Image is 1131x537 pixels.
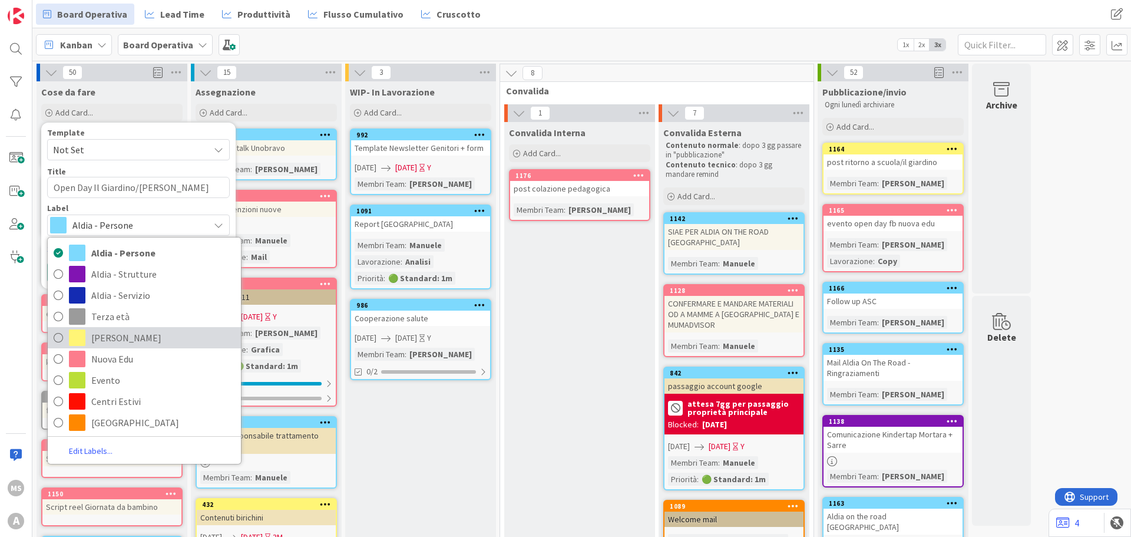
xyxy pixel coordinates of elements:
div: 947 [197,417,336,428]
a: 842passaggio account googleattesa 7gg per passaggio proprietà principaleBlocked:[DATE][DATE][DATE... [663,367,805,490]
div: Membri Team [355,239,405,252]
div: 1164post ritorno a scuola/il giardino [824,144,963,170]
div: 842passaggio account google [664,368,803,394]
div: Archive [986,98,1017,112]
label: Title [47,166,66,177]
img: Visit kanbanzone.com [8,8,24,24]
div: 947nomina responsabile trattamento dati ABS [197,417,336,454]
div: Lavorazione [827,255,873,268]
div: 947 [202,419,336,427]
div: 432Contenuti birichini [197,499,336,525]
a: [GEOGRAPHIC_DATA] [48,412,241,433]
div: 992 [351,130,490,140]
div: 1158eventbrite openday [42,295,181,321]
div: nomina responsabile trattamento dati ABS [197,428,336,454]
div: Membri Team [827,238,877,251]
div: 432 [202,500,336,509]
div: 1157 [42,344,181,354]
input: Quick Filter... [958,34,1046,55]
a: 1176post colazione pedagogicaMembri Team:[PERSON_NAME] [509,169,650,221]
div: Report [GEOGRAPHIC_DATA] [351,216,490,232]
a: 1157keikibu openday [41,342,183,381]
div: Manuele [720,456,758,469]
span: Label [47,204,68,212]
div: Y [427,332,431,344]
div: 1150 [48,490,181,498]
div: 1138 [824,416,963,427]
span: Pubblicazione/invio [822,86,907,98]
span: : [877,238,879,251]
div: 842 [664,368,803,378]
a: 1150Script reel Giornata da bambino [41,487,183,526]
div: 1135 [824,344,963,355]
a: 1091Report [GEOGRAPHIC_DATA]Membri Team:ManueleLavorazione:AnalisiPriorità:🟢 Standard: 1m [350,205,491,289]
div: 992 [356,131,490,139]
div: 204 [202,192,336,200]
div: Lavorazione [355,255,401,268]
a: Terza età [48,306,241,327]
div: passaggio account google [664,378,803,394]
span: : [383,272,385,285]
span: 3x [930,39,945,51]
span: Cruscotto [436,7,481,21]
span: Convalida [506,85,799,97]
div: 1176post colazione pedagogica [510,170,649,196]
a: [PERSON_NAME] [48,327,241,348]
div: 1142 [670,215,803,223]
span: Add Card... [210,107,247,118]
span: Board Operativa [57,7,127,21]
span: : [564,203,565,216]
div: 1166 [829,284,963,292]
a: Aldia - Persone [48,242,241,263]
span: : [405,177,406,190]
div: Membri Team [355,177,405,190]
div: 428Cartellina 0-11 [197,279,336,305]
a: 1138Comunicazione Kindertap Mortara + SarreMembri Team:[PERSON_NAME] [822,415,964,487]
strong: Contenuto tecnico [666,160,736,170]
span: Aldia - Servizio [91,286,235,304]
div: 1150Script reel Giornata da bambino [42,489,181,515]
span: [DATE] [355,162,376,174]
span: Not Set [53,142,200,157]
div: 1165 [824,205,963,216]
div: Mail convenzioni nuove [197,202,336,217]
span: Aldia - Persone [72,217,203,233]
span: [DATE] [395,162,417,174]
div: [PERSON_NAME] [879,177,947,190]
div: 🟢 Standard: 1m [699,473,769,486]
span: : [697,473,699,486]
div: 815firme mail case anziani - fare check [42,392,181,418]
div: Membri Team [827,316,877,329]
span: Convalida Esterna [663,127,742,139]
div: 1166 [824,283,963,294]
div: Analisi [402,255,434,268]
span: Convalida Interna [509,127,586,139]
a: Cruscotto [414,4,488,25]
div: Y [273,311,277,323]
div: [PERSON_NAME] [252,163,320,176]
div: [PERSON_NAME] [406,348,475,361]
div: 1151 [42,440,181,451]
span: : [250,234,252,247]
div: 986Cooperazione salute [351,300,490,326]
div: 🟢 Standard: 1m [231,360,301,373]
a: 1159Reminder talk UnobravoMembri Team:[PERSON_NAME] [196,129,337,180]
div: Membri Team [827,388,877,401]
div: 1138Comunicazione Kindertap Mortara + Sarre [824,416,963,453]
span: Centri Estivi [91,393,235,410]
strong: Contenuto normale [666,140,739,150]
div: MS [8,480,24,496]
div: Y [427,162,431,174]
span: 7 [684,106,705,120]
div: [PERSON_NAME] [406,177,475,190]
span: [DATE] [395,332,417,344]
a: Aldia - Strutture [48,263,241,285]
div: Membri Team [514,203,564,216]
span: 0/2 [366,365,378,378]
a: 986Cooperazione salute[DATE][DATE]YMembri Team:[PERSON_NAME]0/2 [350,299,491,380]
span: Assegnazione [196,86,256,98]
div: Manuele [252,471,290,484]
div: 1142 [664,213,803,224]
div: 432 [197,499,336,510]
span: : [246,251,248,263]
